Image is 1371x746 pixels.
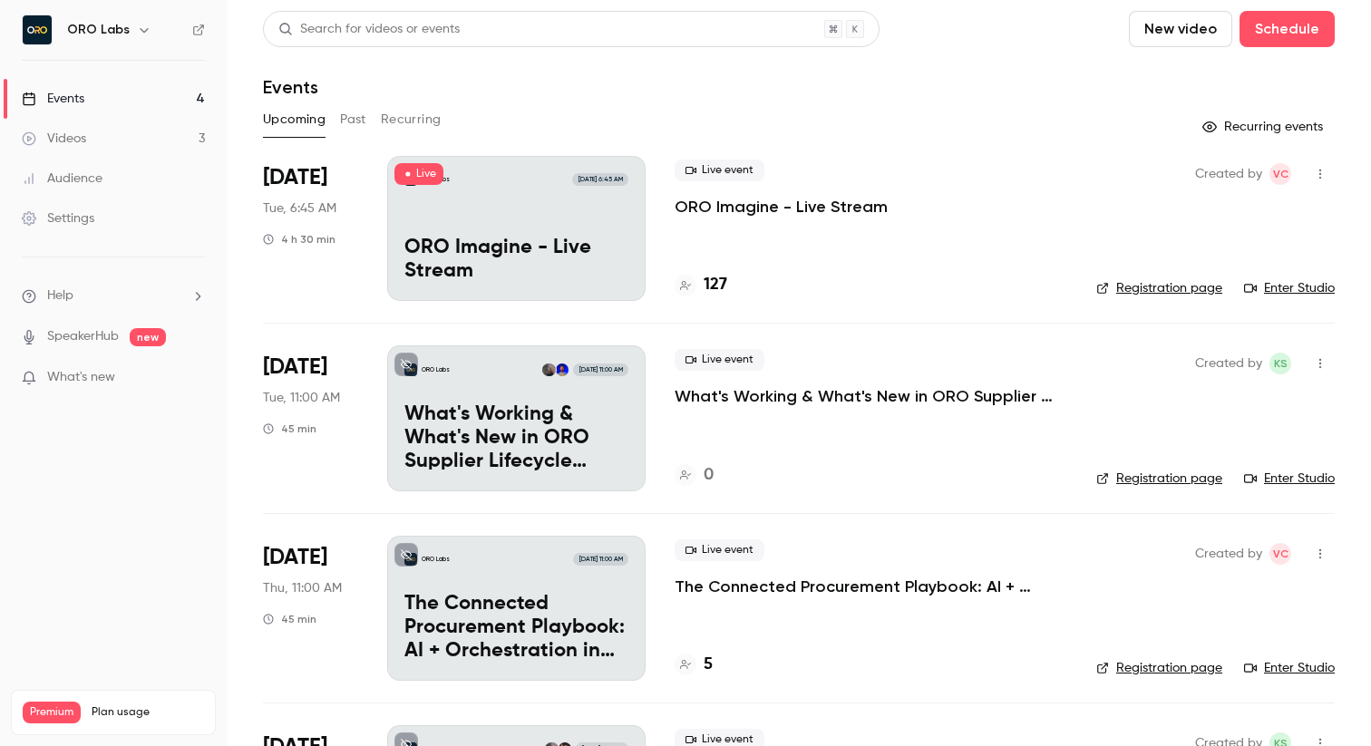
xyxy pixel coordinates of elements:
[704,653,713,677] h4: 5
[263,543,327,572] span: [DATE]
[1244,470,1335,488] a: Enter Studio
[22,209,94,228] div: Settings
[394,163,443,185] span: Live
[340,105,366,134] button: Past
[1269,353,1291,374] span: Kelli Stanley
[1096,279,1222,297] a: Registration page
[422,365,450,374] p: ORO Labs
[387,156,646,301] a: ORO Imagine - Live StreamORO Labs[DATE] 6:45 AMORO Imagine - Live Stream
[675,196,888,218] a: ORO Imagine - Live Stream
[183,370,205,386] iframe: Noticeable Trigger
[1195,543,1262,565] span: Created by
[675,653,713,677] a: 5
[263,199,336,218] span: Tue, 6:45 AM
[704,273,727,297] h4: 127
[1096,470,1222,488] a: Registration page
[1096,659,1222,677] a: Registration page
[1240,11,1335,47] button: Schedule
[675,160,764,181] span: Live event
[387,536,646,681] a: The Connected Procurement Playbook: AI + Orchestration in ActionORO Labs[DATE] 11:00 AMThe Connec...
[1269,163,1291,185] span: Vlad Croitoru
[1274,353,1288,374] span: KS
[404,237,628,284] p: ORO Imagine - Live Stream
[381,105,442,134] button: Recurring
[263,105,326,134] button: Upcoming
[263,536,358,681] div: Oct 16 Thu, 11:00 AM (America/Detroit)
[263,232,335,247] div: 4 h 30 min
[263,76,318,98] h1: Events
[263,345,358,490] div: Oct 14 Tue, 10:00 AM (America/Chicago)
[1273,543,1288,565] span: VC
[47,368,115,387] span: What's new
[263,421,316,436] div: 45 min
[47,286,73,305] span: Help
[404,593,628,663] p: The Connected Procurement Playbook: AI + Orchestration in Action
[387,345,646,490] a: What's Working & What's New in ORO Supplier Lifecycle MangementORO LabsHrishi KaikiniKelli Stanle...
[263,579,342,597] span: Thu, 11:00 AM
[130,328,166,346] span: new
[675,349,764,371] span: Live event
[556,363,569,376] img: Hrishi Kaikini
[675,385,1067,407] a: What's Working & What's New in ORO Supplier Lifecycle Mangement
[675,273,727,297] a: 127
[1129,11,1232,47] button: New video
[1195,353,1262,374] span: Created by
[22,90,84,108] div: Events
[263,389,340,407] span: Tue, 11:00 AM
[1244,279,1335,297] a: Enter Studio
[1244,659,1335,677] a: Enter Studio
[404,403,628,473] p: What's Working & What's New in ORO Supplier Lifecycle Mangement
[22,170,102,188] div: Audience
[422,555,450,564] p: ORO Labs
[22,130,86,148] div: Videos
[675,539,764,561] span: Live event
[542,363,555,376] img: Kelli Stanley
[675,576,1067,597] a: The Connected Procurement Playbook: AI + Orchestration in Action
[23,702,81,723] span: Premium
[67,21,130,39] h6: ORO Labs
[23,15,52,44] img: ORO Labs
[675,463,714,488] a: 0
[1195,163,1262,185] span: Created by
[573,363,627,376] span: [DATE] 11:00 AM
[263,353,327,382] span: [DATE]
[92,705,204,720] span: Plan usage
[1273,163,1288,185] span: VC
[573,553,627,566] span: [DATE] 11:00 AM
[1194,112,1335,141] button: Recurring events
[1269,543,1291,565] span: Vlad Croitoru
[263,612,316,626] div: 45 min
[263,156,358,301] div: Oct 7 Tue, 12:45 PM (Europe/Amsterdam)
[278,20,460,39] div: Search for videos or events
[572,173,627,186] span: [DATE] 6:45 AM
[263,163,327,192] span: [DATE]
[47,327,119,346] a: SpeakerHub
[704,463,714,488] h4: 0
[22,286,205,305] li: help-dropdown-opener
